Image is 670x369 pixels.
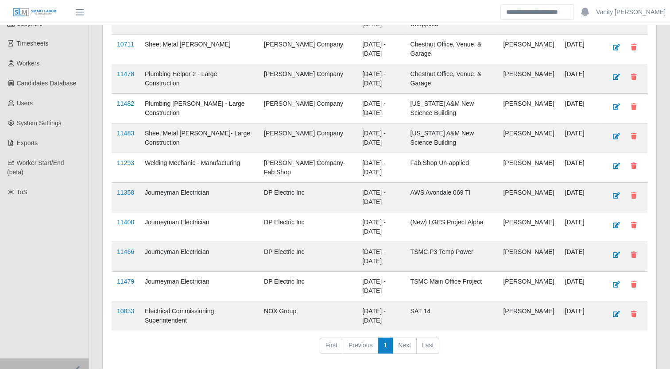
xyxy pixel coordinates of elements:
span: System Settings [17,119,62,127]
img: SLM Logo [12,8,57,17]
td: [DATE] [559,272,602,301]
td: [PERSON_NAME] Company [259,123,357,153]
td: [DATE] [559,153,602,183]
td: (New) LGES Project Alpha [405,212,498,242]
td: [DATE] [559,64,602,94]
td: [DATE] [559,35,602,64]
td: [US_STATE] A&M New Science Building [405,94,498,123]
td: Journeyman Electrician [139,183,259,212]
td: [DATE] - [DATE] [357,94,405,123]
td: Welding Mechanic - Manufacturing [139,153,259,183]
a: 11478 [117,70,134,77]
td: [PERSON_NAME] [498,183,559,212]
td: TSMC Main Office Project [405,272,498,301]
td: Fab Shop Un-applied [405,153,498,183]
td: DP Electric Inc [259,242,357,272]
td: Sheet Metal [PERSON_NAME] [139,35,259,64]
td: [DATE] - [DATE] [357,301,405,331]
a: 10833 [117,307,134,315]
td: SAT 14 [405,301,498,331]
td: [DATE] - [DATE] [357,123,405,153]
td: [PERSON_NAME] Company [259,94,357,123]
span: Users [17,100,33,107]
span: ToS [17,188,27,196]
td: [US_STATE] A&M New Science Building [405,123,498,153]
td: [DATE] [559,301,602,331]
nav: pagination [112,338,647,361]
td: [DATE] - [DATE] [357,64,405,94]
td: NOX Group [259,301,357,331]
td: [DATE] [559,242,602,272]
td: Journeyman Electrician [139,212,259,242]
a: 10711 [117,41,134,48]
td: Electrical Commissioning Superintendent [139,301,259,331]
td: [DATE] [559,212,602,242]
td: [PERSON_NAME] [498,212,559,242]
input: Search [500,4,574,20]
td: DP Electric Inc [259,183,357,212]
td: [DATE] [559,183,602,212]
td: Chestnut Office, Venue, & Garage [405,35,498,64]
td: [DATE] - [DATE] [357,153,405,183]
td: [PERSON_NAME] [498,123,559,153]
a: 1 [378,338,393,354]
td: [DATE] [559,94,602,123]
td: [PERSON_NAME] Company [259,35,357,64]
td: [PERSON_NAME] [498,94,559,123]
a: 11358 [117,189,134,196]
a: 11293 [117,159,134,166]
a: 11479 [117,278,134,285]
a: 11483 [117,130,134,137]
td: [PERSON_NAME] [498,64,559,94]
td: Plumbing Helper 2 - Large Construction [139,64,259,94]
td: DP Electric Inc [259,212,357,242]
td: Journeyman Electrician [139,272,259,301]
td: [PERSON_NAME] Company- Fab Shop [259,153,357,183]
td: TSMC P3 Temp Power [405,242,498,272]
td: [PERSON_NAME] [498,153,559,183]
td: [PERSON_NAME] [498,272,559,301]
td: Chestnut Office, Venue, & Garage [405,64,498,94]
td: Sheet Metal [PERSON_NAME]- Large Construction [139,123,259,153]
td: Journeyman Electrician [139,242,259,272]
a: Vanity [PERSON_NAME] [596,8,666,17]
a: 11466 [117,248,134,255]
span: Exports [17,139,38,146]
td: [PERSON_NAME] Company [259,64,357,94]
td: [DATE] - [DATE] [357,272,405,301]
a: 11482 [117,100,134,107]
td: [DATE] - [DATE] [357,183,405,212]
td: [PERSON_NAME] [498,35,559,64]
td: DP Electric Inc [259,272,357,301]
span: Timesheets [17,40,49,47]
td: [DATE] [559,123,602,153]
td: [DATE] - [DATE] [357,212,405,242]
span: Worker Start/End (beta) [7,159,64,176]
span: Workers [17,60,40,67]
td: AWS Avondale 069 TI [405,183,498,212]
span: Candidates Database [17,80,77,87]
td: [PERSON_NAME] [498,301,559,331]
td: [PERSON_NAME] [498,242,559,272]
a: 11408 [117,219,134,226]
td: [DATE] - [DATE] [357,242,405,272]
td: Plumbing [PERSON_NAME] - Large Construction [139,94,259,123]
td: [DATE] - [DATE] [357,35,405,64]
